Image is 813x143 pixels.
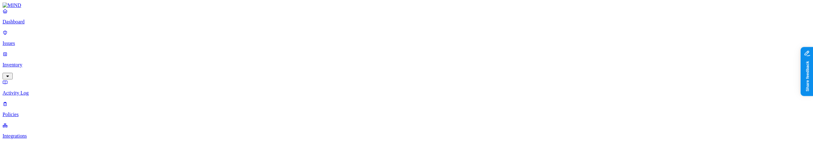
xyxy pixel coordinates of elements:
[3,101,810,117] a: Policies
[3,30,810,46] a: Issues
[3,3,810,8] a: MIND
[3,51,810,78] a: Inventory
[3,19,810,25] p: Dashboard
[3,90,810,96] p: Activity Log
[3,8,810,25] a: Dashboard
[3,40,810,46] p: Issues
[3,79,810,96] a: Activity Log
[3,3,21,8] img: MIND
[3,112,810,117] p: Policies
[3,133,810,139] p: Integrations
[3,62,810,68] p: Inventory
